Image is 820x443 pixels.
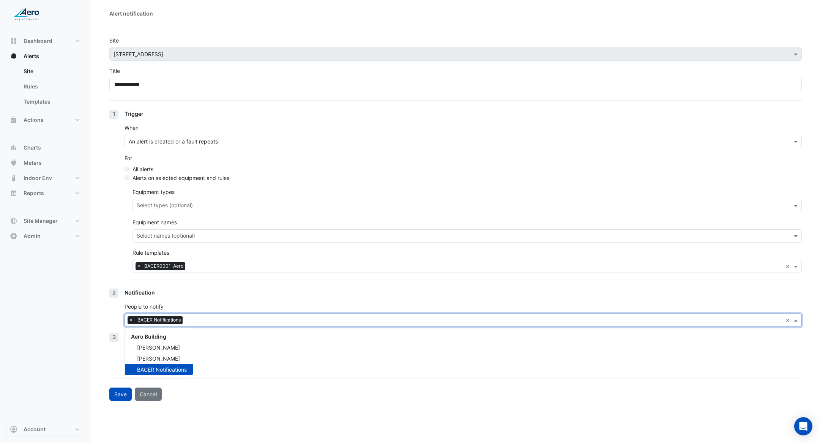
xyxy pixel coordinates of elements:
[132,218,177,226] label: Equipment names
[109,289,118,298] div: 2
[24,159,42,167] span: Meters
[6,186,85,201] button: Reports
[125,328,193,378] ng-dropdown-panel: Options list
[6,170,85,186] button: Indoor Env
[125,289,802,296] div: Notification
[109,67,120,75] label: Title
[125,303,164,311] label: People to notify
[9,6,43,21] img: Company Logo
[142,262,185,270] span: BACER0001-Aero
[10,159,17,167] app-icon: Meters
[10,217,17,225] app-icon: Site Manager
[10,52,17,60] app-icon: Alerts
[135,388,162,401] button: Cancel
[24,189,44,197] span: Reports
[136,232,195,241] div: Select names (optional)
[109,110,118,119] div: 1
[6,422,85,437] button: Account
[132,165,153,173] label: All alerts
[125,124,139,132] label: When
[131,333,166,340] span: Aero Building
[128,316,134,324] span: ×
[10,37,17,45] app-icon: Dashboard
[6,49,85,64] button: Alerts
[10,189,17,197] app-icon: Reports
[10,144,17,151] app-icon: Charts
[17,64,85,79] a: Site
[6,140,85,155] button: Charts
[24,426,46,433] span: Account
[24,144,41,151] span: Charts
[24,174,52,182] span: Indoor Env
[17,79,85,94] a: Rules
[125,154,132,162] label: For
[137,366,187,373] span: BACER Notifications
[24,52,39,60] span: Alerts
[109,333,118,342] div: 3
[125,333,802,341] div: Action
[10,232,17,240] app-icon: Admin
[24,217,58,225] span: Site Manager
[6,64,85,112] div: Alerts
[132,188,175,196] label: Equipment types
[785,316,792,324] span: Clear
[10,174,17,182] app-icon: Indoor Env
[6,33,85,49] button: Dashboard
[6,112,85,128] button: Actions
[6,213,85,229] button: Site Manager
[109,36,119,44] label: Site
[136,201,193,211] div: Select types (optional)
[10,116,17,124] app-icon: Actions
[132,174,229,182] label: Alerts on selected equipment and rules
[109,9,153,17] div: Alert notification
[6,155,85,170] button: Meters
[794,417,812,435] div: Open Intercom Messenger
[24,116,44,124] span: Actions
[136,316,183,324] span: BACER Notifications
[785,262,792,270] span: Clear
[137,344,180,351] span: [PERSON_NAME]
[24,37,52,45] span: Dashboard
[24,232,41,240] span: Admin
[137,355,180,362] span: [PERSON_NAME]
[109,388,132,401] button: Save
[132,249,169,257] label: Rule templates
[17,94,85,109] a: Templates
[6,229,85,244] button: Admin
[125,347,802,355] p: Action and assign the alert
[125,110,802,118] div: Trigger
[136,262,142,270] span: ×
